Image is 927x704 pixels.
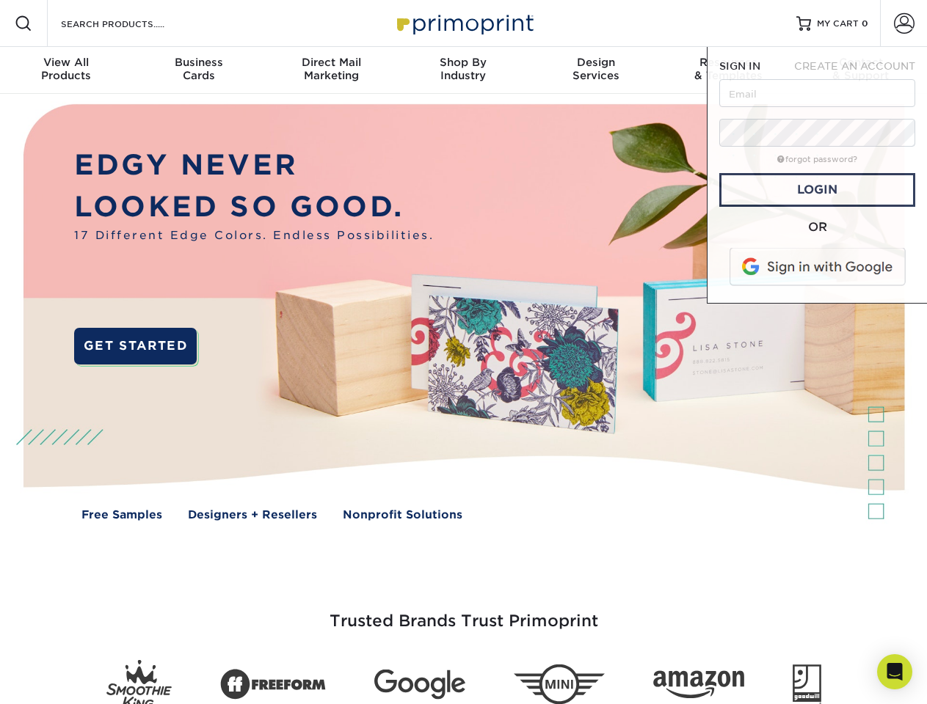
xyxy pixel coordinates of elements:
[343,507,462,524] a: Nonprofit Solutions
[132,56,264,82] div: Cards
[265,56,397,69] span: Direct Mail
[265,47,397,94] a: Direct MailMarketing
[132,47,264,94] a: BusinessCards
[817,18,859,30] span: MY CART
[188,507,317,524] a: Designers + Resellers
[662,47,794,94] a: Resources& Templates
[719,173,915,207] a: Login
[719,60,760,72] span: SIGN IN
[653,671,744,699] img: Amazon
[132,56,264,69] span: Business
[794,60,915,72] span: CREATE AN ACCOUNT
[530,56,662,82] div: Services
[390,7,537,39] img: Primoprint
[662,56,794,69] span: Resources
[862,18,868,29] span: 0
[74,186,434,228] p: LOOKED SO GOOD.
[719,79,915,107] input: Email
[397,56,529,69] span: Shop By
[397,47,529,94] a: Shop ByIndustry
[74,227,434,244] span: 17 Different Edge Colors. Endless Possibilities.
[374,670,465,700] img: Google
[530,47,662,94] a: DesignServices
[530,56,662,69] span: Design
[74,144,434,186] p: EDGY NEVER
[793,664,821,704] img: Goodwill
[877,654,912,689] div: Open Intercom Messenger
[81,507,162,524] a: Free Samples
[719,219,915,236] div: OR
[265,56,397,82] div: Marketing
[777,155,857,164] a: forgot password?
[74,328,197,364] a: GET STARTED
[397,56,529,82] div: Industry
[34,576,893,648] h3: Trusted Brands Trust Primoprint
[59,15,203,32] input: SEARCH PRODUCTS.....
[662,56,794,82] div: & Templates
